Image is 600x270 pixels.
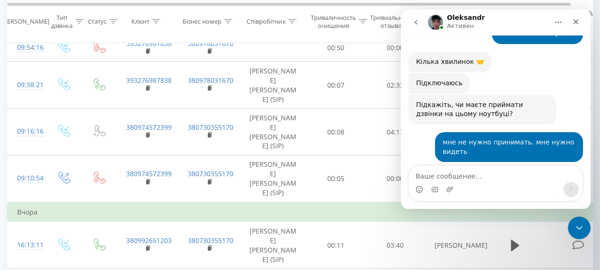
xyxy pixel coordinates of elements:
[327,81,344,90] font: 00:07
[88,18,107,26] font: Статус
[327,127,344,136] font: 00:08
[126,123,172,132] a: 380974572399
[387,127,404,136] font: 04:17
[188,169,233,178] a: 380730355170
[249,160,296,198] font: [PERSON_NAME] [PERSON_NAME] (SIP)
[387,241,404,250] font: 03:40
[387,44,404,53] font: 00:00
[17,80,44,89] font: 09:38:21
[17,43,44,52] font: 09:54:16
[17,240,44,249] font: 16:13:11
[401,9,591,209] iframe: Интерком-чат в режиме реального времени
[387,81,404,90] font: 02:33
[249,113,296,151] font: [PERSON_NAME] [PERSON_NAME] (SIP)
[247,18,286,26] font: Співробітник
[327,174,344,183] font: 00:05
[126,169,172,178] a: 380974572399
[434,241,488,250] font: [PERSON_NAME]
[17,126,44,135] font: 09:16:16
[327,44,344,53] font: 00:50
[131,18,149,26] font: Клієнт
[188,123,233,132] a: 380730355170
[370,13,415,30] font: Тривиальность отзывов
[188,236,233,245] a: 380730355170
[188,76,233,85] a: 380978031670
[51,13,73,30] font: Тип дзвінка
[17,173,44,182] font: 09:10:54
[387,174,404,183] font: 00:00
[126,236,172,245] a: 380992651203
[188,39,233,48] a: 380978031670
[249,66,296,104] font: [PERSON_NAME] [PERSON_NAME] (SIP)
[126,76,172,85] a: 393276987838
[311,13,356,30] font: Триваличность очищения
[183,18,222,26] font: Бізнес номер
[126,39,172,48] a: 393276987838
[17,207,37,216] font: Вчора
[568,216,591,239] iframe: Интерком-чат в режиме реального времени
[249,226,296,264] font: [PERSON_NAME] [PERSON_NAME] (SIP)
[1,18,49,26] font: [PERSON_NAME]
[327,241,344,250] font: 00:11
